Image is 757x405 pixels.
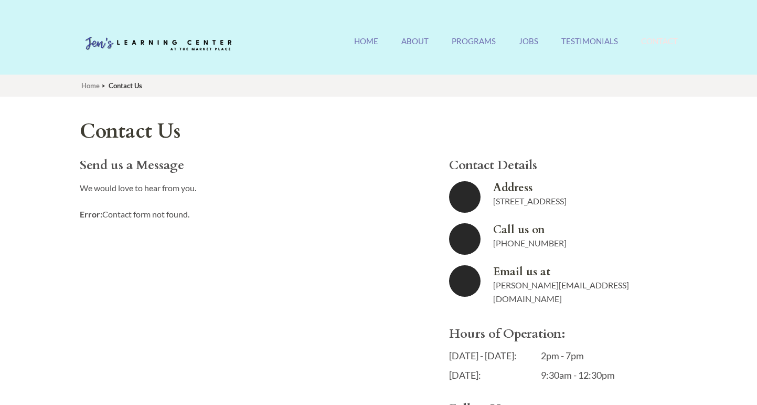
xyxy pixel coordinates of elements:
[493,265,662,278] strong: Email us at
[493,280,629,304] a: [PERSON_NAME][EMAIL_ADDRESS][DOMAIN_NAME]
[493,223,662,236] strong: Call us on
[449,327,662,341] h3: Hours of Operation:
[493,181,662,194] strong: Address
[80,28,237,60] img: Jen's Learning Center Logo Transparent
[641,36,678,59] a: Contact
[354,36,378,59] a: Home
[519,36,538,59] a: Jobs
[493,238,567,248] a: [PHONE_NUMBER]
[80,120,662,142] h1: Contact Us
[561,36,618,59] a: Testimonials
[101,81,105,90] span: >
[80,181,413,195] p: We would love to hear from you.
[80,158,413,173] h3: Send us a Message
[80,209,102,219] strong: Error:
[401,36,429,59] a: About
[449,158,662,173] h3: Contact Details
[541,369,627,381] span: 9:30am - 12:30pm
[541,350,627,361] span: 2pm - 7pm
[493,196,567,206] span: [STREET_ADDRESS]
[452,36,496,59] a: Programs
[449,369,536,381] span: [DATE]:
[81,81,100,90] a: Home
[80,207,413,221] p: Contact form not found.
[449,350,536,361] span: [DATE] - [DATE]:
